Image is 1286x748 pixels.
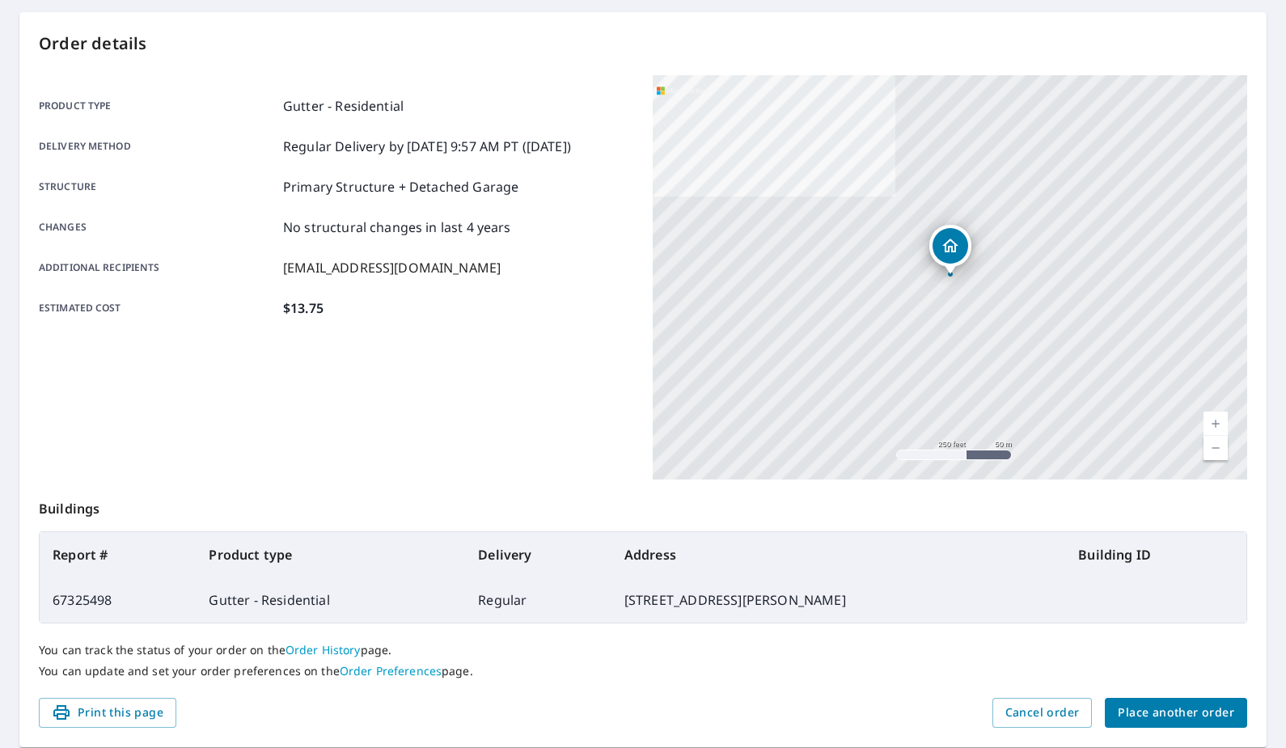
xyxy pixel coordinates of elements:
[1005,703,1080,723] span: Cancel order
[1065,532,1246,577] th: Building ID
[465,532,611,577] th: Delivery
[465,577,611,623] td: Regular
[39,96,277,116] p: Product type
[340,663,442,678] a: Order Preferences
[611,532,1065,577] th: Address
[286,642,361,657] a: Order History
[283,258,501,277] p: [EMAIL_ADDRESS][DOMAIN_NAME]
[39,32,1247,56] p: Order details
[992,698,1093,728] button: Cancel order
[1204,436,1228,460] a: Current Level 17, Zoom Out
[39,258,277,277] p: Additional recipients
[1118,703,1234,723] span: Place another order
[283,177,518,197] p: Primary Structure + Detached Garage
[283,96,404,116] p: Gutter - Residential
[40,577,196,623] td: 67325498
[283,137,571,156] p: Regular Delivery by [DATE] 9:57 AM PT ([DATE])
[1204,412,1228,436] a: Current Level 17, Zoom In
[283,218,511,237] p: No structural changes in last 4 years
[39,298,277,318] p: Estimated cost
[39,218,277,237] p: Changes
[39,137,277,156] p: Delivery method
[39,643,1247,657] p: You can track the status of your order on the page.
[52,703,163,723] span: Print this page
[39,177,277,197] p: Structure
[611,577,1065,623] td: [STREET_ADDRESS][PERSON_NAME]
[40,532,196,577] th: Report #
[1105,698,1247,728] button: Place another order
[196,532,465,577] th: Product type
[929,225,971,275] div: Dropped pin, building 1, Residential property, 12506 Cooper St Papillion, NE 68046
[196,577,465,623] td: Gutter - Residential
[39,480,1247,531] p: Buildings
[39,698,176,728] button: Print this page
[39,664,1247,678] p: You can update and set your order preferences on the page.
[283,298,324,318] p: $13.75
